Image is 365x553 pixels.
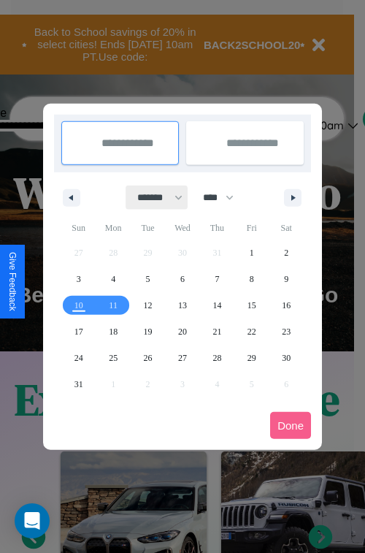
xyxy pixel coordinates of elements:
[269,266,304,292] button: 9
[284,266,288,292] span: 9
[234,319,269,345] button: 22
[200,292,234,319] button: 14
[247,319,256,345] span: 22
[77,266,81,292] span: 3
[247,345,256,371] span: 29
[215,266,219,292] span: 7
[269,216,304,240] span: Sat
[284,240,288,266] span: 2
[234,266,269,292] button: 8
[200,319,234,345] button: 21
[109,319,118,345] span: 18
[200,345,234,371] button: 28
[15,503,50,538] div: Open Intercom Messenger
[131,345,165,371] button: 26
[165,345,199,371] button: 27
[74,345,83,371] span: 24
[61,371,96,397] button: 31
[144,345,153,371] span: 26
[96,292,130,319] button: 11
[74,319,83,345] span: 17
[7,252,18,311] div: Give Feedback
[144,319,153,345] span: 19
[269,292,304,319] button: 16
[61,345,96,371] button: 24
[234,292,269,319] button: 15
[178,319,187,345] span: 20
[131,216,165,240] span: Tue
[234,345,269,371] button: 29
[109,345,118,371] span: 25
[269,319,304,345] button: 23
[212,292,221,319] span: 14
[146,266,150,292] span: 5
[165,292,199,319] button: 13
[282,345,291,371] span: 30
[165,266,199,292] button: 6
[178,292,187,319] span: 13
[61,266,96,292] button: 3
[131,319,165,345] button: 19
[165,216,199,240] span: Wed
[74,371,83,397] span: 31
[61,216,96,240] span: Sun
[61,292,96,319] button: 10
[282,292,291,319] span: 16
[96,319,130,345] button: 18
[269,240,304,266] button: 2
[200,216,234,240] span: Thu
[270,412,311,439] button: Done
[212,345,221,371] span: 28
[165,319,199,345] button: 20
[111,266,115,292] span: 4
[269,345,304,371] button: 30
[178,345,187,371] span: 27
[96,216,130,240] span: Mon
[131,292,165,319] button: 12
[96,266,130,292] button: 4
[109,292,118,319] span: 11
[234,216,269,240] span: Fri
[131,266,165,292] button: 5
[250,240,254,266] span: 1
[180,266,185,292] span: 6
[74,292,83,319] span: 10
[96,345,130,371] button: 25
[61,319,96,345] button: 17
[247,292,256,319] span: 15
[212,319,221,345] span: 21
[234,240,269,266] button: 1
[200,266,234,292] button: 7
[144,292,153,319] span: 12
[250,266,254,292] span: 8
[282,319,291,345] span: 23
